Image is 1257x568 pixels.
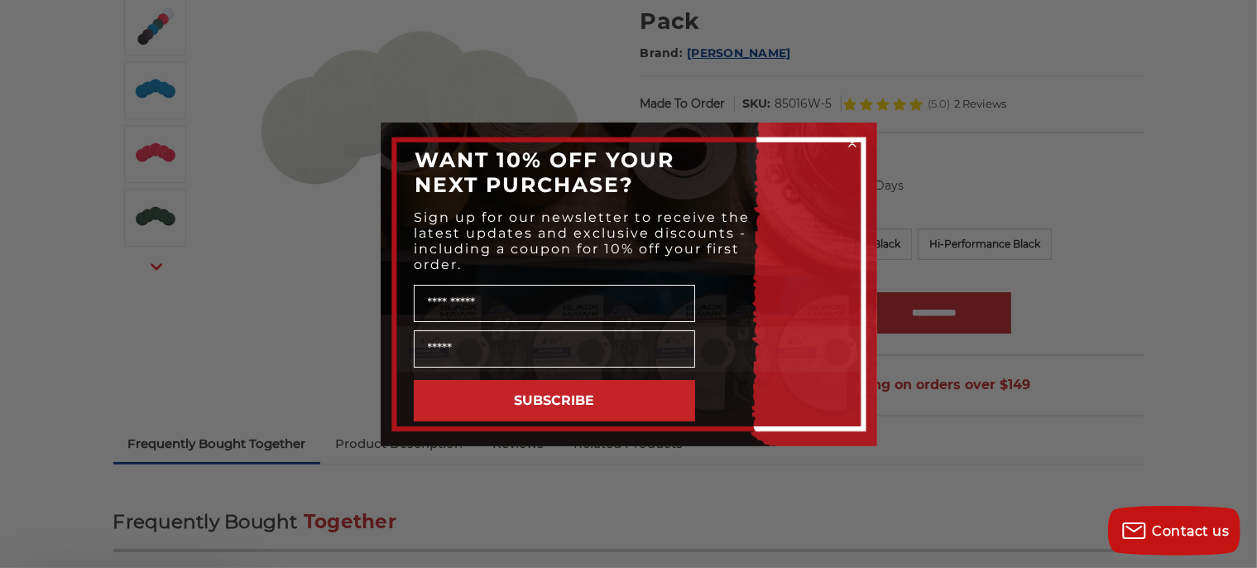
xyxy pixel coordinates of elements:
input: Email [414,330,695,368]
button: Contact us [1108,506,1240,556]
button: SUBSCRIBE [414,380,695,421]
span: Sign up for our newsletter to receive the latest updates and exclusive discounts - including a co... [415,209,751,272]
span: Contact us [1153,523,1230,539]
span: WANT 10% OFF YOUR NEXT PURCHASE? [415,147,675,197]
button: Close dialog [844,135,861,152]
